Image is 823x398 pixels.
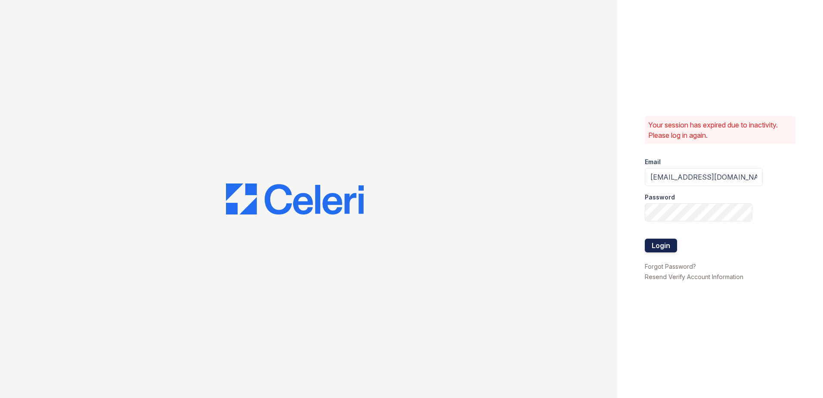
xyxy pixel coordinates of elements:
[648,120,792,140] p: Your session has expired due to inactivity. Please log in again.
[226,183,364,215] img: CE_Logo_Blue-a8612792a0a2168367f1c8372b55b34899dd931a85d93a1a3d3e32e68fde9ad4.png
[645,263,696,270] a: Forgot Password?
[645,239,677,252] button: Login
[645,193,675,202] label: Password
[645,273,743,280] a: Resend Verify Account Information
[645,158,661,166] label: Email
